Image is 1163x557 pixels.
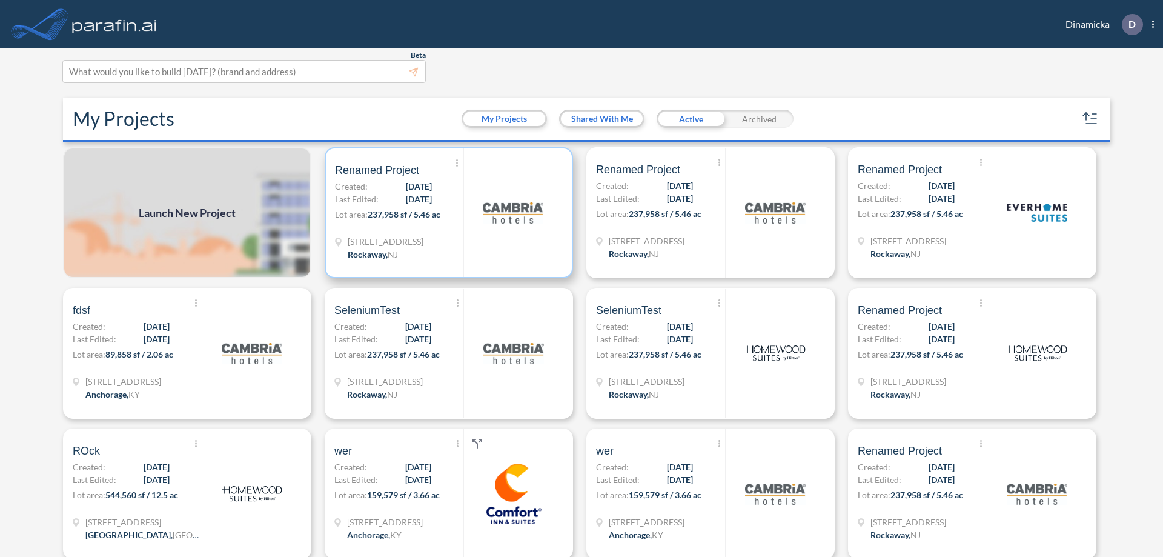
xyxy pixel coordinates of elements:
span: 237,958 sf / 5.46 ac [890,490,963,500]
span: [DATE] [406,180,432,193]
span: 89,858 sf / 2.06 ac [105,349,173,359]
span: 1899 Evergreen Rd [85,375,161,388]
span: wer [596,444,614,458]
span: 159,579 sf / 3.66 ac [367,490,440,500]
span: 13835 Beaumont Hwy [85,516,200,529]
span: [DATE] [667,333,693,345]
div: Archived [725,110,794,128]
span: Created: [858,461,890,473]
span: Created: [73,461,105,473]
span: NJ [388,249,398,259]
span: Created: [334,461,367,473]
img: logo [70,12,159,36]
span: Last Edited: [596,192,640,205]
img: logo [745,323,806,384]
span: 321 Mt Hope Ave [609,235,684,247]
span: [DATE] [929,333,955,345]
span: Beta [411,50,426,60]
span: Renamed Project [335,163,419,178]
span: 321 Mt Hope Ave [609,375,684,388]
p: D [1128,19,1136,30]
span: Created: [334,320,367,333]
span: Created: [596,179,629,192]
span: Rockaway , [347,389,387,399]
div: Dinamicka [1047,14,1154,35]
span: 321 Mt Hope Ave [870,235,946,247]
span: Created: [858,320,890,333]
span: 321 Mt Hope Ave [870,375,946,388]
span: [DATE] [667,461,693,473]
span: [DATE] [929,461,955,473]
span: [GEOGRAPHIC_DATA] [173,530,259,540]
span: 237,958 sf / 5.46 ac [629,208,701,219]
span: [DATE] [405,320,431,333]
span: KY [390,530,402,540]
a: SeleniumTestCreated:[DATE]Last Edited:[DATE]Lot area:237,958 sf / 5.46 ac[STREET_ADDRESS]Rockaway... [581,288,843,419]
span: fdsf [73,303,90,318]
span: [DATE] [929,473,955,486]
span: [DATE] [405,333,431,345]
span: 1790 Evergreen Rd [609,516,684,529]
div: Anchorage, KY [347,529,402,541]
img: logo [745,182,806,243]
a: Renamed ProjectCreated:[DATE]Last Edited:[DATE]Lot area:237,958 sf / 5.46 ac[STREET_ADDRESS]Rocka... [843,147,1105,278]
a: SeleniumTestCreated:[DATE]Last Edited:[DATE]Lot area:237,958 sf / 5.46 ac[STREET_ADDRESS]Rockaway... [320,288,581,419]
span: Rockaway , [870,389,910,399]
div: Anchorage, KY [609,529,663,541]
span: wer [334,444,352,458]
a: Launch New Project [63,147,311,278]
span: Rockaway , [348,249,388,259]
button: Shared With Me [561,112,643,126]
span: 321 Mt Hope Ave [348,235,423,248]
img: logo [483,182,543,243]
span: [DATE] [144,461,170,473]
span: Lot area: [858,349,890,359]
span: ROck [73,444,100,458]
span: Renamed Project [858,303,942,318]
span: 237,958 sf / 5.46 ac [629,349,701,359]
span: Rockaway , [609,389,649,399]
span: 237,958 sf / 5.46 ac [890,349,963,359]
img: logo [222,323,282,384]
span: [DATE] [406,193,432,205]
span: [GEOGRAPHIC_DATA] , [85,530,173,540]
span: KY [652,530,663,540]
span: Last Edited: [334,333,378,345]
span: Created: [73,320,105,333]
span: SeleniumTest [334,303,400,318]
span: NJ [649,389,659,399]
span: Lot area: [858,490,890,500]
span: Last Edited: [858,333,901,345]
span: Renamed Project [858,162,942,177]
span: [DATE] [144,333,170,345]
button: My Projects [463,112,545,126]
span: Lot area: [73,490,105,500]
h2: My Projects [73,107,174,130]
span: Lot area: [334,349,367,359]
span: [DATE] [405,461,431,473]
span: NJ [387,389,397,399]
span: [DATE] [144,473,170,486]
div: Rockaway, NJ [870,388,921,401]
span: Last Edited: [73,333,116,345]
span: 159,579 sf / 3.66 ac [629,490,701,500]
span: Anchorage , [85,389,128,399]
span: Last Edited: [858,473,901,486]
div: Rockaway, NJ [347,388,397,401]
span: Last Edited: [73,473,116,486]
span: Renamed Project [596,162,680,177]
span: Lot area: [596,490,629,500]
img: add [63,147,311,278]
span: [DATE] [667,320,693,333]
span: [DATE] [667,192,693,205]
img: logo [483,464,544,524]
div: Anchorage, KY [85,388,140,401]
span: [DATE] [667,473,693,486]
span: Lot area: [858,208,890,219]
a: Renamed ProjectCreated:[DATE]Last Edited:[DATE]Lot area:237,958 sf / 5.46 ac[STREET_ADDRESS]Rocka... [320,147,581,278]
span: Rockaway , [870,530,910,540]
span: Lot area: [596,349,629,359]
div: Rockaway, NJ [870,529,921,541]
div: Rockaway, NJ [609,247,659,260]
a: Renamed ProjectCreated:[DATE]Last Edited:[DATE]Lot area:237,958 sf / 5.46 ac[STREET_ADDRESS]Rocka... [581,147,843,278]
